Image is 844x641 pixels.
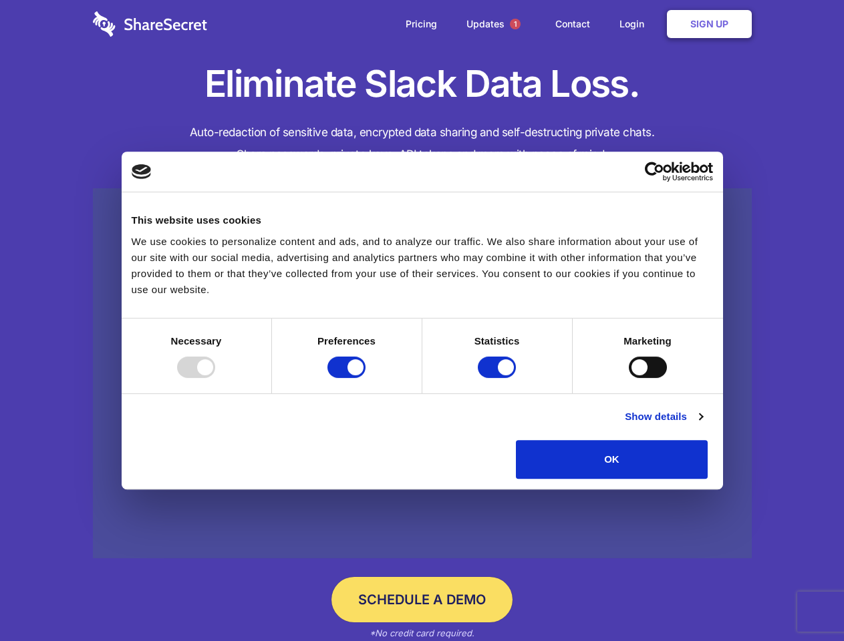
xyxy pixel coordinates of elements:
strong: Preferences [317,335,376,347]
a: Login [606,3,664,45]
strong: Necessary [171,335,222,347]
span: 1 [510,19,521,29]
img: logo [132,164,152,179]
strong: Marketing [623,335,672,347]
em: *No credit card required. [370,628,474,638]
strong: Statistics [474,335,520,347]
h4: Auto-redaction of sensitive data, encrypted data sharing and self-destructing private chats. Shar... [93,122,752,166]
img: logo-wordmark-white-trans-d4663122ce5f474addd5e946df7df03e33cb6a1c49d2221995e7729f52c070b2.svg [93,11,207,37]
div: This website uses cookies [132,212,713,228]
div: We use cookies to personalize content and ads, and to analyze our traffic. We also share informat... [132,234,713,298]
h1: Eliminate Slack Data Loss. [93,60,752,108]
a: Contact [542,3,603,45]
a: Usercentrics Cookiebot - opens in a new window [596,162,713,182]
button: OK [516,440,708,479]
a: Sign Up [667,10,752,38]
a: Schedule a Demo [331,577,513,622]
a: Show details [625,409,702,425]
a: Wistia video thumbnail [93,188,752,559]
a: Pricing [392,3,450,45]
